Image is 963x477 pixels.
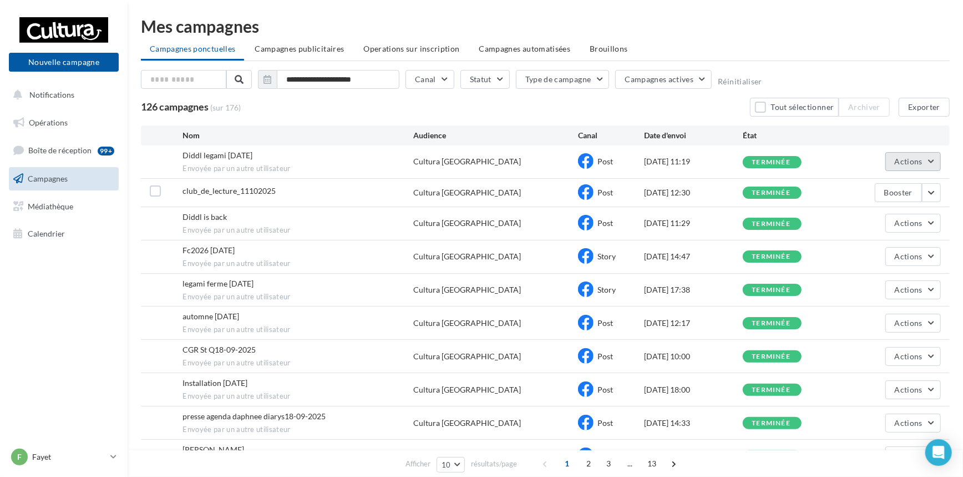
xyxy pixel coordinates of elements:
[183,391,413,401] span: Envoyée par un autre utilisateur
[644,318,743,329] div: [DATE] 12:17
[413,130,578,141] div: Audience
[925,439,952,466] div: Open Intercom Messenger
[7,222,121,245] a: Calendrier
[413,187,521,198] div: Cultura [GEOGRAPHIC_DATA]
[899,98,950,117] button: Exporter
[183,164,413,174] span: Envoyée par un autre utilisateur
[625,74,693,84] span: Campagnes actives
[885,347,941,366] button: Actions
[558,455,576,473] span: 1
[600,455,617,473] span: 3
[406,459,430,469] span: Afficher
[29,118,68,127] span: Opérations
[752,320,790,327] div: terminée
[597,188,613,197] span: Post
[183,130,413,141] div: Nom
[895,418,923,428] span: Actions
[183,150,252,160] span: Diddl legami halloween
[98,147,114,155] div: 99+
[183,345,256,354] span: CGR St Q18-09-2025
[644,418,743,429] div: [DATE] 14:33
[597,285,616,294] span: Story
[885,247,941,266] button: Actions
[718,77,762,86] button: Réinitialiser
[29,90,74,99] span: Notifications
[363,44,459,53] span: Operations sur inscription
[644,384,743,395] div: [DATE] 18:00
[183,225,413,235] span: Envoyée par un autre utilisateur
[752,420,790,427] div: terminée
[644,351,743,362] div: [DATE] 10:00
[479,44,571,53] span: Campagnes automatisées
[895,285,923,294] span: Actions
[643,455,661,473] span: 13
[460,70,510,89] button: Statut
[413,284,521,295] div: Cultura [GEOGRAPHIC_DATA]
[895,218,923,228] span: Actions
[875,183,922,202] button: Booster
[644,218,743,229] div: [DATE] 11:29
[7,83,116,107] button: Notifications
[597,418,613,428] span: Post
[413,218,521,229] div: Cultura [GEOGRAPHIC_DATA]
[17,451,22,463] span: F
[141,101,209,113] span: 126 campagnes
[183,292,413,302] span: Envoyée par un autre utilisateur
[516,70,610,89] button: Type de campagne
[590,44,628,53] span: Brouillons
[471,459,517,469] span: résultats/page
[183,425,413,435] span: Envoyée par un autre utilisateur
[885,414,941,433] button: Actions
[28,201,73,210] span: Médiathèque
[752,253,790,260] div: terminée
[597,385,613,394] span: Post
[895,385,923,394] span: Actions
[621,455,639,473] span: ...
[437,457,465,473] button: 10
[885,314,941,333] button: Actions
[578,130,644,141] div: Canal
[9,53,119,72] button: Nouvelle campagne
[413,251,521,262] div: Cultura [GEOGRAPHIC_DATA]
[750,98,839,117] button: Tout sélectionner
[183,325,413,335] span: Envoyée par un autre utilisateur
[183,279,254,288] span: legami ferme 25-09-2025
[597,157,613,166] span: Post
[183,358,413,368] span: Envoyée par un autre utilisateur
[752,386,790,394] div: terminée
[7,167,121,190] a: Campagnes
[7,138,121,162] a: Boîte de réception99+
[885,152,941,171] button: Actions
[885,214,941,233] button: Actions
[183,312,239,321] span: automne 23-09-2025
[9,446,119,468] a: F Fayet
[442,460,451,469] span: 10
[413,418,521,429] div: Cultura [GEOGRAPHIC_DATA]
[895,157,923,166] span: Actions
[895,252,923,261] span: Actions
[885,446,941,465] button: Actions
[644,156,743,167] div: [DATE] 11:19
[885,280,941,299] button: Actions
[752,287,790,294] div: terminée
[644,284,743,295] div: [DATE] 17:38
[895,318,923,328] span: Actions
[413,384,521,395] div: Cultura [GEOGRAPHIC_DATA]
[644,130,743,141] div: Date d'envoi
[743,130,842,141] div: État
[597,218,613,228] span: Post
[183,212,227,222] span: Diddl is back
[183,378,247,388] span: Installation noel 2025
[752,159,790,166] div: terminée
[580,455,597,473] span: 2
[7,111,121,134] a: Opérations
[752,189,790,197] div: terminée
[597,252,616,261] span: Story
[839,98,890,117] button: Archiver
[28,229,65,238] span: Calendrier
[183,186,276,195] span: club_de_lecture_11102025
[28,145,92,155] span: Boîte de réception
[615,70,712,89] button: Campagnes actives
[183,259,413,269] span: Envoyée par un autre utilisateur
[885,380,941,399] button: Actions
